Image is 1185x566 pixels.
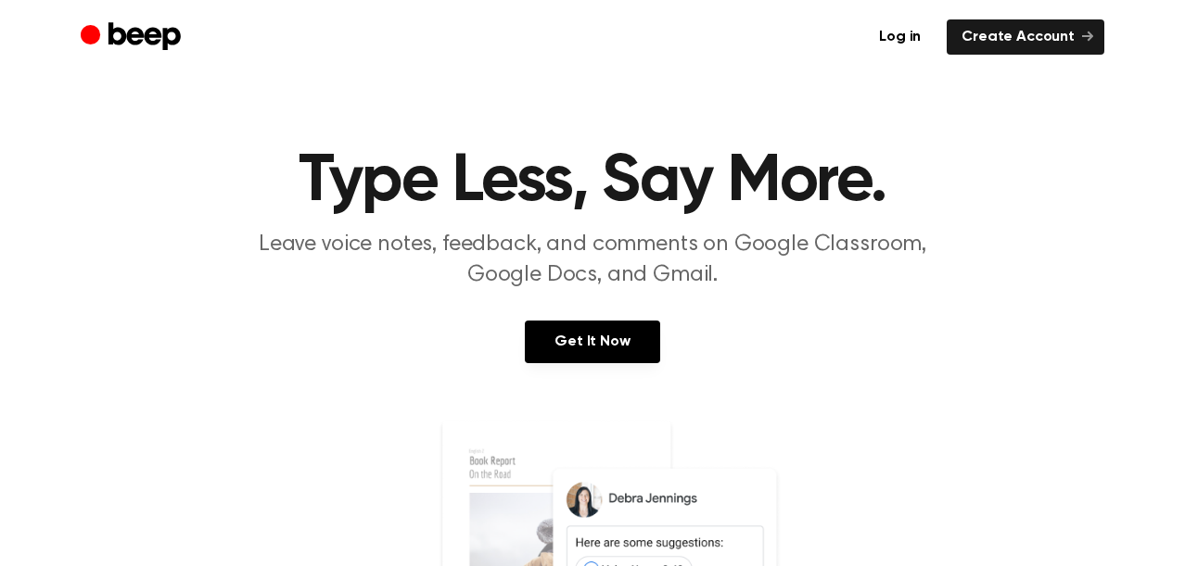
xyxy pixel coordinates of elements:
[118,148,1067,215] h1: Type Less, Say More.
[236,230,949,291] p: Leave voice notes, feedback, and comments on Google Classroom, Google Docs, and Gmail.
[947,19,1104,55] a: Create Account
[864,19,936,55] a: Log in
[525,321,659,363] a: Get It Now
[81,19,185,56] a: Beep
